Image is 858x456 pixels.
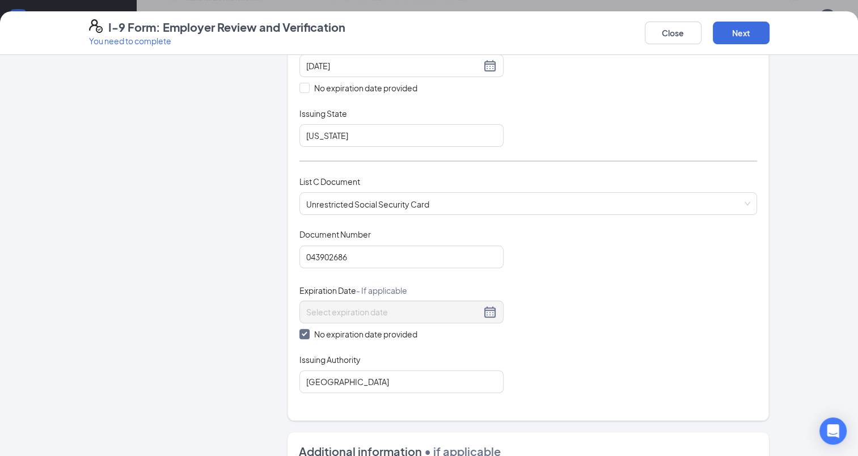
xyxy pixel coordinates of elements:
div: Open Intercom Messenger [819,417,847,445]
span: - If applicable [356,285,407,295]
input: Select expiration date [306,306,481,318]
span: List C Document [299,176,360,187]
input: 03/11/2027 [306,60,481,72]
span: Unrestricted Social Security Card [306,193,751,214]
button: Close [645,22,701,44]
span: Expiration Date [299,285,407,296]
span: Issuing State [299,108,347,119]
span: Issuing Authority [299,354,361,365]
h4: I-9 Form: Employer Review and Verification [108,19,345,35]
button: Next [713,22,770,44]
span: Document Number [299,229,371,240]
svg: FormI9EVerifyIcon [89,19,103,33]
p: You need to complete [89,35,345,47]
span: No expiration date provided [310,328,422,340]
span: No expiration date provided [310,82,422,94]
